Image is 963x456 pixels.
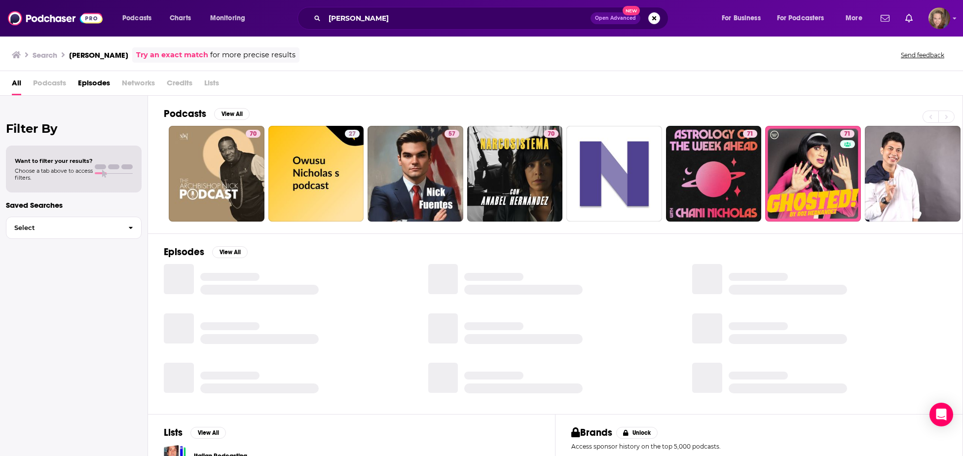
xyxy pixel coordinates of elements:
div: Open Intercom Messenger [929,403,953,426]
button: Unlock [616,427,658,439]
span: Credits [167,75,192,95]
span: 70 [548,129,555,139]
a: Charts [163,10,197,26]
a: PodcastsView All [164,108,250,120]
span: Lists [204,75,219,95]
span: 71 [844,129,851,139]
button: open menu [839,10,875,26]
button: open menu [715,10,773,26]
a: 70 [246,130,260,138]
button: Select [6,217,142,239]
img: User Profile [928,7,950,29]
span: Networks [122,75,155,95]
span: Charts [170,11,191,25]
p: Access sponsor history on the top 5,000 podcasts. [571,443,947,450]
span: 71 [747,129,753,139]
h3: [PERSON_NAME] [69,50,128,60]
h2: Lists [164,426,183,439]
a: 71 [743,130,757,138]
span: Podcasts [122,11,151,25]
span: For Podcasters [777,11,824,25]
a: Try an exact match [136,49,208,61]
span: 57 [448,129,455,139]
a: 57 [368,126,463,222]
input: Search podcasts, credits, & more... [325,10,591,26]
h2: Episodes [164,246,204,258]
a: 71 [840,130,854,138]
a: 70 [169,126,264,222]
a: All [12,75,21,95]
a: 71 [765,126,861,222]
span: For Business [722,11,761,25]
span: 27 [349,129,356,139]
h2: Brands [571,426,612,439]
button: open menu [771,10,839,26]
a: Show notifications dropdown [877,10,893,27]
button: open menu [115,10,164,26]
a: 57 [444,130,459,138]
span: Logged in as smcclure267 [928,7,950,29]
div: Search podcasts, credits, & more... [307,7,678,30]
a: EpisodesView All [164,246,248,258]
button: open menu [203,10,258,26]
span: Monitoring [210,11,245,25]
button: View All [212,246,248,258]
a: Episodes [78,75,110,95]
span: Choose a tab above to access filters. [15,167,93,181]
a: 71 [666,126,762,222]
span: Open Advanced [595,16,636,21]
button: Show profile menu [928,7,950,29]
span: New [623,6,640,15]
a: 70 [467,126,563,222]
button: View All [214,108,250,120]
button: View All [190,427,226,439]
a: 27 [345,130,360,138]
span: 70 [250,129,257,139]
span: Select [6,225,120,231]
a: 70 [544,130,558,138]
span: More [846,11,862,25]
img: Podchaser - Follow, Share and Rate Podcasts [8,9,103,28]
a: ListsView All [164,426,226,439]
h2: Filter By [6,121,142,136]
h2: Podcasts [164,108,206,120]
span: Want to filter your results? [15,157,93,164]
span: for more precise results [210,49,296,61]
a: 27 [268,126,364,222]
h3: Search [33,50,57,60]
button: Open AdvancedNew [591,12,640,24]
button: Send feedback [898,51,947,59]
p: Saved Searches [6,200,142,210]
a: Show notifications dropdown [901,10,917,27]
span: Podcasts [33,75,66,95]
